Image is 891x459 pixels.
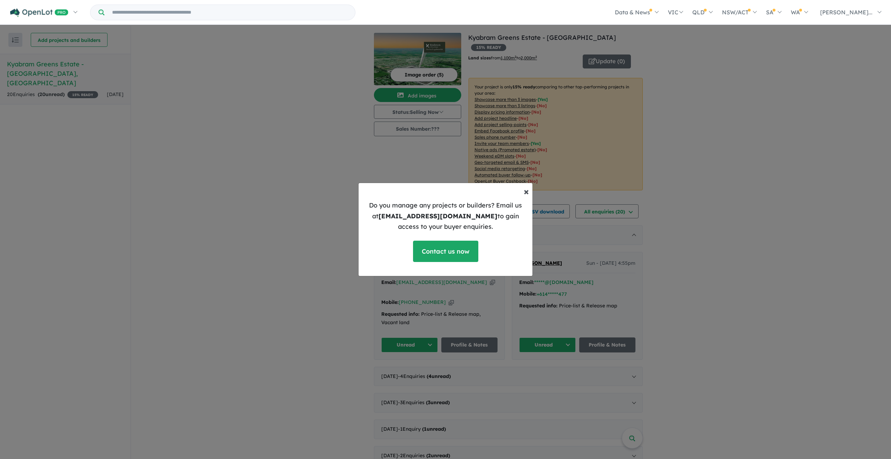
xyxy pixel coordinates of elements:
[378,212,498,220] b: [EMAIL_ADDRESS][DOMAIN_NAME]
[820,9,872,16] span: [PERSON_NAME]...
[10,8,68,17] img: Openlot PRO Logo White
[106,5,354,20] input: Try estate name, suburb, builder or developer
[524,185,529,197] span: ×
[413,241,478,262] a: Contact us now
[364,200,527,232] p: Do you manage any projects or builders? Email us at to gain access to your buyer enquiries.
